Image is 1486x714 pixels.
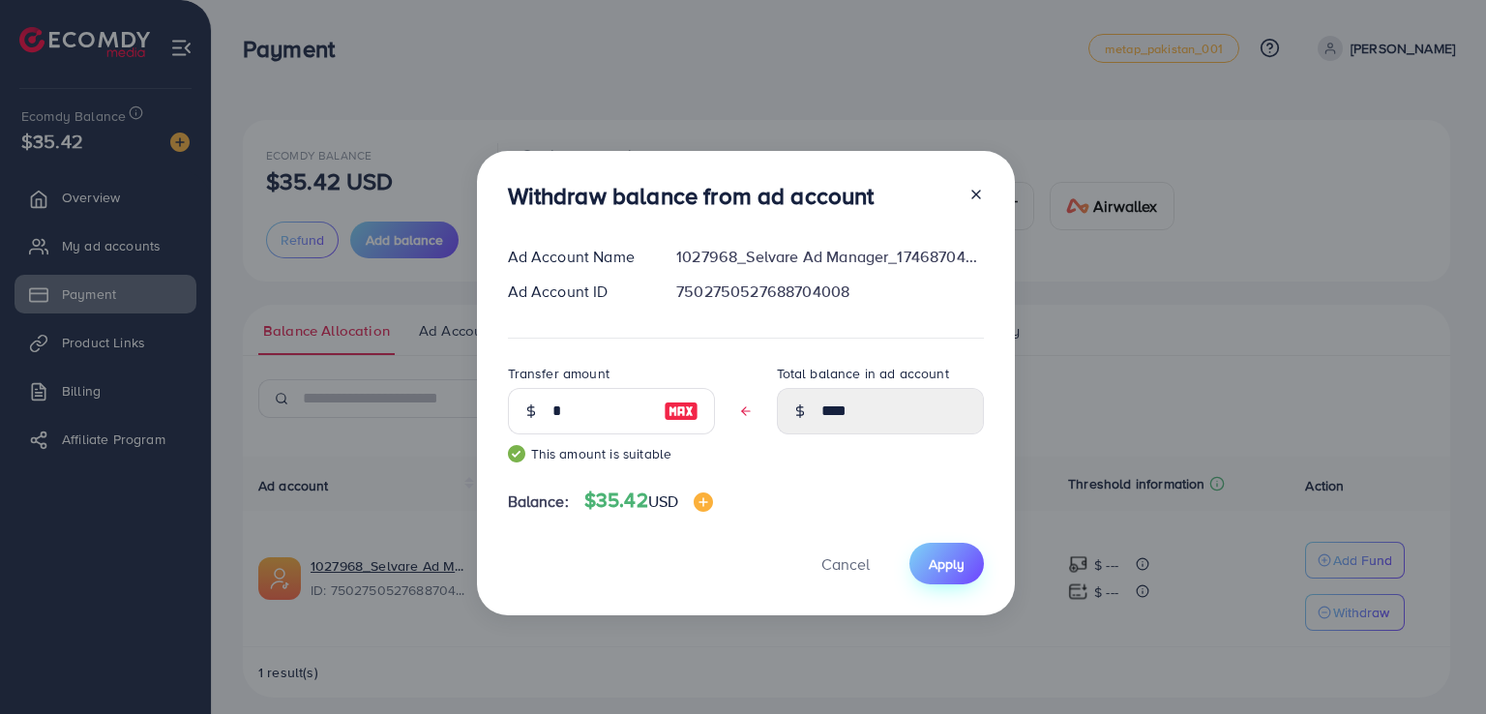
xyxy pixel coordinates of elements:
label: Total balance in ad account [777,364,949,383]
img: image [664,400,698,423]
button: Apply [909,543,984,584]
div: Ad Account ID [492,281,662,303]
label: Transfer amount [508,364,609,383]
h3: Withdraw balance from ad account [508,182,875,210]
span: Balance: [508,491,569,513]
img: guide [508,445,525,462]
button: Cancel [797,543,894,584]
span: Apply [929,554,965,574]
h4: $35.42 [584,489,713,513]
small: This amount is suitable [508,444,715,463]
span: Cancel [821,553,870,575]
img: image [694,492,713,512]
div: Ad Account Name [492,246,662,268]
iframe: Chat [1404,627,1471,699]
div: 1027968_Selvare Ad Manager_1746870428166 [661,246,998,268]
div: 7502750527688704008 [661,281,998,303]
span: USD [648,491,678,512]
